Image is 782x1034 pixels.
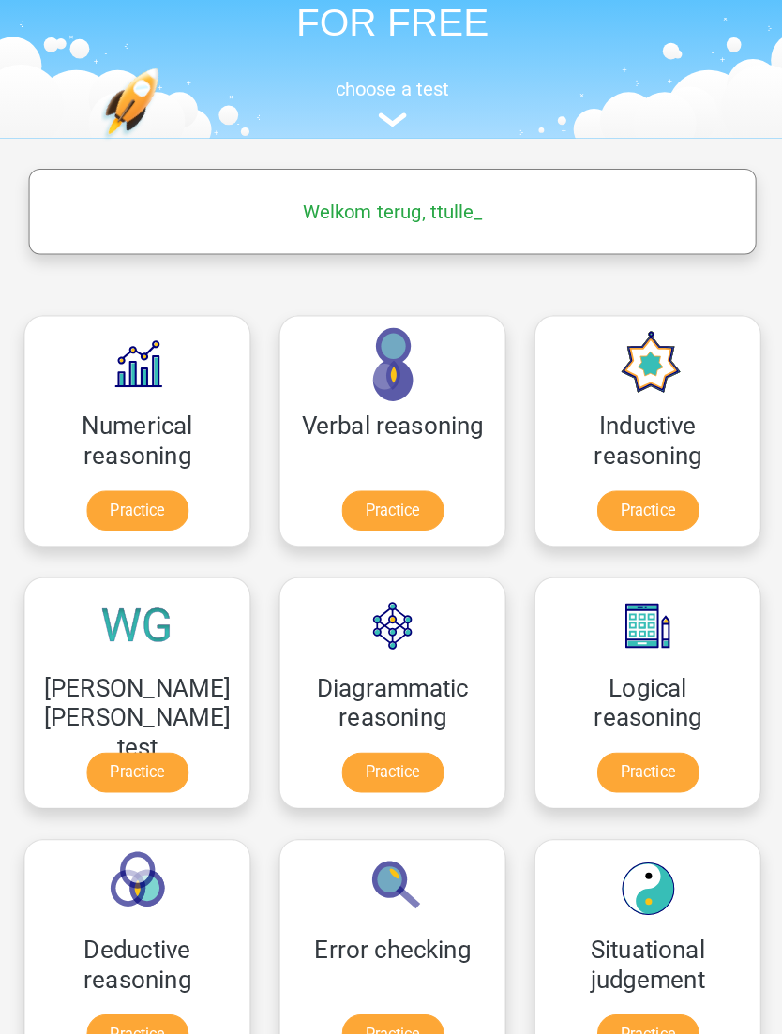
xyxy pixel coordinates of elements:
[377,112,405,126] img: assessment
[341,484,442,523] a: Practice
[104,67,225,216] img: practice
[14,77,768,127] a: choose a test
[341,742,442,781] a: Practice
[42,198,740,220] h5: Welkom terug, ttulle_
[90,742,190,781] a: Practice
[593,484,693,523] a: Practice
[90,484,190,523] a: Practice
[593,742,693,781] a: Practice
[14,77,768,99] h5: choose a test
